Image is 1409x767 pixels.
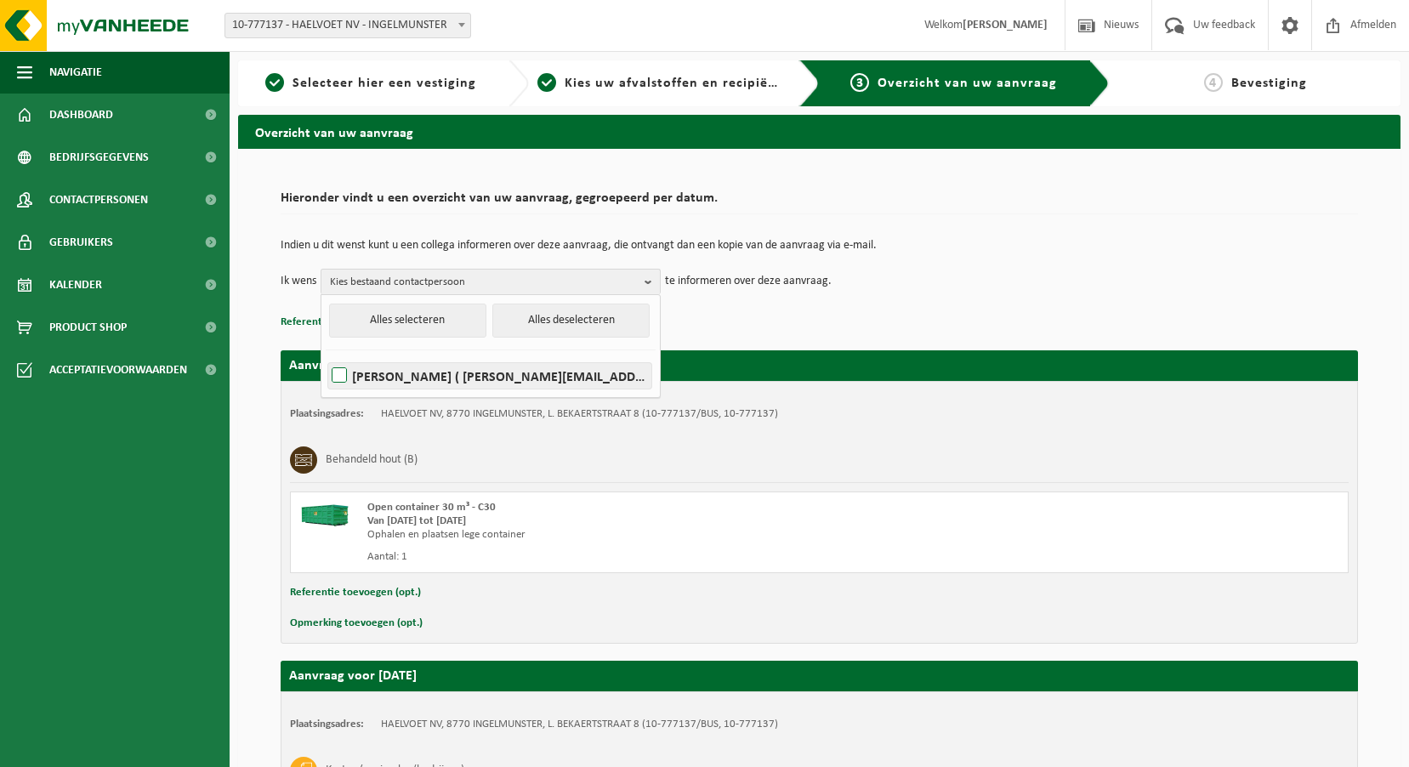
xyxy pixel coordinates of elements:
span: Selecteer hier een vestiging [293,77,476,90]
a: 2Kies uw afvalstoffen en recipiënten [537,73,786,94]
p: te informeren over deze aanvraag. [665,269,832,294]
span: Product Shop [49,306,127,349]
span: Bedrijfsgegevens [49,136,149,179]
button: Alles selecteren [329,304,486,338]
span: Gebruikers [49,221,113,264]
td: HAELVOET NV, 8770 INGELMUNSTER, L. BEKAERTSTRAAT 8 (10-777137/BUS, 10-777137) [381,718,778,731]
p: Ik wens [281,269,316,294]
span: Overzicht van uw aanvraag [878,77,1057,90]
strong: Aanvraag voor [DATE] [289,359,417,372]
span: Kies uw afvalstoffen en recipiënten [565,77,798,90]
span: Dashboard [49,94,113,136]
span: Navigatie [49,51,102,94]
span: 4 [1204,73,1223,92]
strong: Plaatsingsadres: [290,719,364,730]
span: 10-777137 - HAELVOET NV - INGELMUNSTER [224,13,471,38]
button: Referentie toevoegen (opt.) [281,311,412,333]
span: 1 [265,73,284,92]
h2: Overzicht van uw aanvraag [238,115,1400,148]
strong: [PERSON_NAME] [963,19,1048,31]
span: 10-777137 - HAELVOET NV - INGELMUNSTER [225,14,470,37]
a: 1Selecteer hier een vestiging [247,73,495,94]
strong: Aanvraag voor [DATE] [289,669,417,683]
span: Bevestiging [1231,77,1307,90]
td: HAELVOET NV, 8770 INGELMUNSTER, L. BEKAERTSTRAAT 8 (10-777137/BUS, 10-777137) [381,407,778,421]
span: Kies bestaand contactpersoon [330,270,638,295]
button: Alles deselecteren [492,304,650,338]
div: Aantal: 1 [367,550,888,564]
div: Ophalen en plaatsen lege container [367,528,888,542]
label: [PERSON_NAME] ( [PERSON_NAME][EMAIL_ADDRESS][DOMAIN_NAME] ) [328,363,651,389]
img: HK-XC-30-GN-00.png [299,501,350,526]
p: Indien u dit wenst kunt u een collega informeren over deze aanvraag, die ontvangt dan een kopie v... [281,240,1358,252]
span: Acceptatievoorwaarden [49,349,187,391]
button: Referentie toevoegen (opt.) [290,582,421,604]
button: Kies bestaand contactpersoon [321,269,661,294]
h2: Hieronder vindt u een overzicht van uw aanvraag, gegroepeerd per datum. [281,191,1358,214]
h3: Behandeld hout (B) [326,446,418,474]
span: Open container 30 m³ - C30 [367,502,496,513]
button: Opmerking toevoegen (opt.) [290,612,423,634]
strong: Plaatsingsadres: [290,408,364,419]
span: 2 [537,73,556,92]
span: Kalender [49,264,102,306]
strong: Van [DATE] tot [DATE] [367,515,466,526]
span: Contactpersonen [49,179,148,221]
span: 3 [850,73,869,92]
